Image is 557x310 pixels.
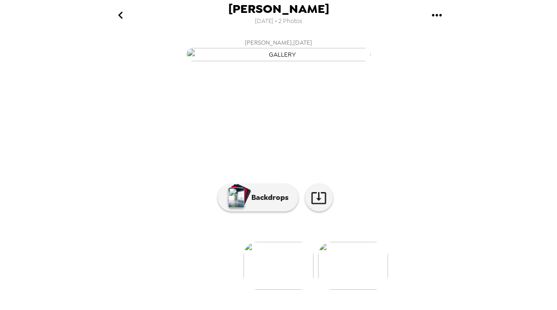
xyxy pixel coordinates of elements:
img: gallery [186,48,371,61]
p: Backdrops [247,192,289,203]
img: gallery [318,242,388,290]
button: Backdrops [218,184,298,211]
span: [PERSON_NAME] , [DATE] [245,37,312,48]
button: [PERSON_NAME],[DATE] [94,35,463,64]
img: gallery [244,242,313,290]
span: [PERSON_NAME] [228,3,329,15]
span: [DATE] • 2 Photos [255,15,302,28]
